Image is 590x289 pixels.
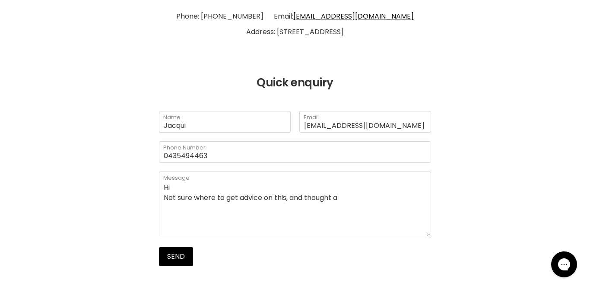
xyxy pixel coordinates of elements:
[293,11,414,21] a: [EMAIL_ADDRESS][DOMAIN_NAME]
[11,4,579,44] p: Phone: [PHONE_NUMBER] Email: Address: [STREET_ADDRESS]
[11,76,579,89] h2: Quick enquiry
[159,247,193,266] button: Send
[547,248,581,280] iframe: Gorgias live chat messenger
